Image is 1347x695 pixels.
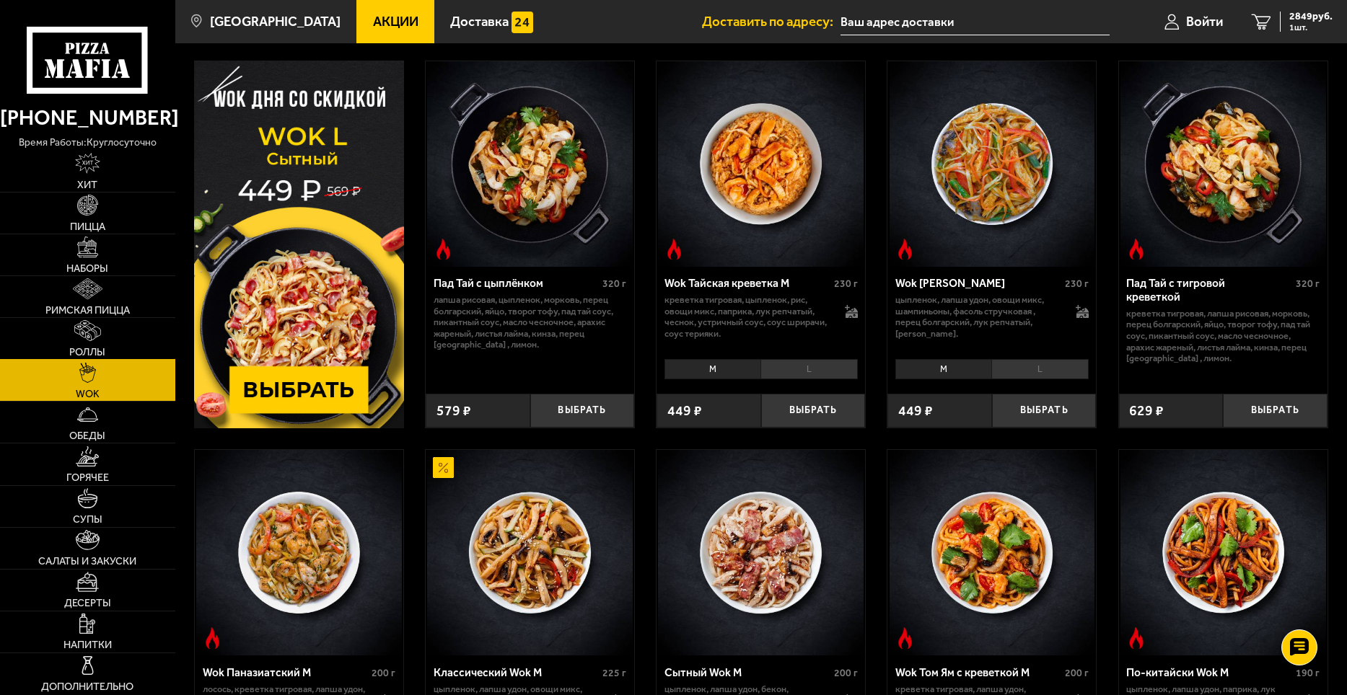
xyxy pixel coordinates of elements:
[64,598,111,608] span: Десерты
[1289,23,1333,32] span: 1 шт.
[426,450,634,655] a: АкционныйКлассический Wok M
[1126,627,1146,648] img: Острое блюдо
[1126,308,1320,364] p: креветка тигровая, лапша рисовая, морковь, перец болгарский, яйцо, творог тофу, пад тай соус, пик...
[210,15,341,29] span: [GEOGRAPHIC_DATA]
[761,394,866,428] button: Выбрать
[373,15,418,29] span: Акции
[664,239,685,260] img: Острое блюдо
[664,294,830,339] p: креветка тигровая, цыпленок, рис, овощи микс, паприка, лук репчатый, чеснок, устричный соус, соус...
[1120,450,1326,655] img: По-китайски Wok M
[1119,450,1328,655] a: Острое блюдоПо-китайски Wok M
[1296,667,1320,679] span: 190 г
[1223,394,1328,428] button: Выбрать
[834,667,858,679] span: 200 г
[602,278,626,290] span: 320 г
[895,359,991,379] li: M
[702,15,841,29] span: Доставить по адресу:
[38,556,136,566] span: Салаты и закуски
[890,450,1095,655] img: Wok Том Ям с креветкой M
[196,450,402,655] img: Wok Паназиатский M
[890,61,1095,267] img: Wok Карри М
[433,457,454,478] img: Акционный
[895,239,916,260] img: Острое блюдо
[657,450,865,655] a: Сытный Wok M
[664,359,760,379] li: M
[834,278,858,290] span: 230 г
[1186,15,1223,29] span: Войти
[1126,666,1292,680] div: По-китайски Wok M
[77,180,97,190] span: Хит
[1289,12,1333,22] span: 2849 руб.
[73,514,102,524] span: Супы
[70,221,105,231] span: Пицца
[434,666,600,680] div: Классический Wok M
[433,239,454,260] img: Острое блюдо
[1065,278,1089,290] span: 230 г
[664,277,830,291] div: Wok Тайская креветка M
[991,359,1088,379] li: L
[66,263,108,273] span: Наборы
[1065,667,1089,679] span: 200 г
[895,627,916,648] img: Острое блюдо
[667,404,702,417] span: 449 ₽
[658,61,864,267] img: Wok Тайская креветка M
[426,61,634,267] a: Острое блюдоПад Тай с цыплёнком
[434,277,600,291] div: Пад Тай с цыплёнком
[898,404,933,417] span: 449 ₽
[602,667,626,679] span: 225 г
[1120,61,1326,267] img: Пад Тай с тигровой креветкой
[76,389,100,399] span: WOK
[450,15,509,29] span: Доставка
[657,61,865,267] a: Острое блюдоWok Тайская креветка M
[1126,239,1146,260] img: Острое блюдо
[887,450,1096,655] a: Острое блюдоWok Том Ям с креветкой M
[427,61,633,267] img: Пад Тай с цыплёнком
[372,667,395,679] span: 200 г
[658,450,864,655] img: Сытный Wok M
[992,394,1097,428] button: Выбрать
[45,305,130,315] span: Римская пицца
[895,277,1061,291] div: Wok [PERSON_NAME]
[203,666,369,680] div: Wok Паназиатский M
[202,627,223,648] img: Острое блюдо
[434,294,627,350] p: лапша рисовая, цыпленок, морковь, перец болгарский, яйцо, творог тофу, пад тай соус, пикантный со...
[512,12,532,32] img: 15daf4d41897b9f0e9f617042186c801.svg
[1296,278,1320,290] span: 320 г
[1129,404,1164,417] span: 629 ₽
[69,347,105,357] span: Роллы
[436,404,471,417] span: 579 ₽
[41,681,133,691] span: Дополнительно
[195,450,403,655] a: Острое блюдоWok Паназиатский M
[1119,61,1328,267] a: Острое блюдоПад Тай с тигровой креветкой
[887,61,1096,267] a: Острое блюдоWok Карри М
[760,359,857,379] li: L
[69,430,105,441] span: Обеды
[664,666,830,680] div: Сытный Wok M
[1126,277,1292,304] div: Пад Тай с тигровой креветкой
[66,472,109,482] span: Горячее
[895,666,1061,680] div: Wok Том Ям с креветкой M
[895,294,1061,339] p: цыпленок, лапша удон, овощи микс, шампиньоны, фасоль стручковая , перец болгарский, лук репчатый,...
[530,394,635,428] button: Выбрать
[427,450,633,655] img: Классический Wok M
[841,9,1110,35] input: Ваш адрес доставки
[63,639,112,650] span: Напитки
